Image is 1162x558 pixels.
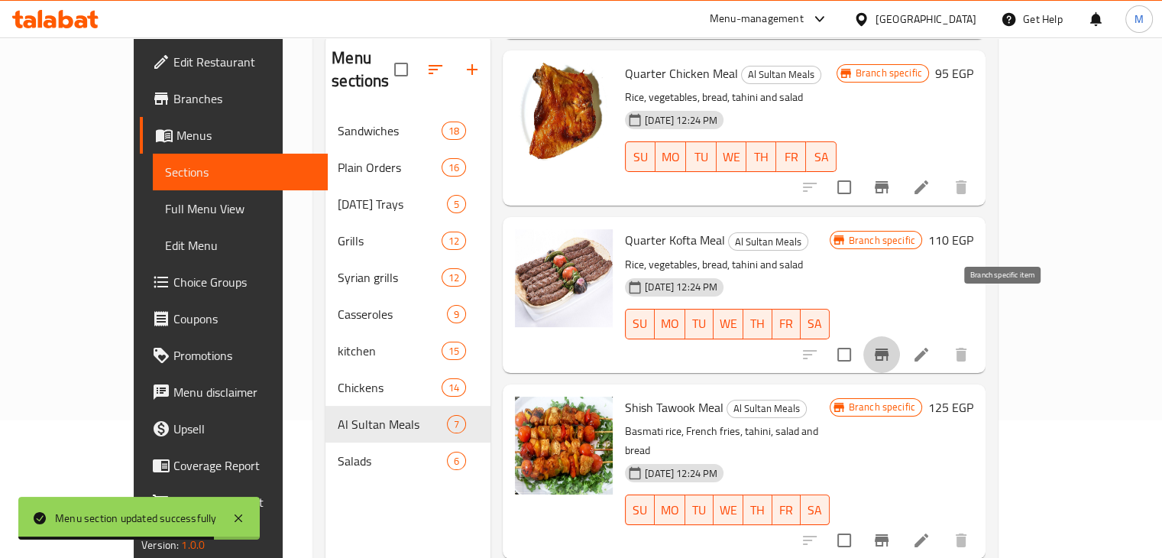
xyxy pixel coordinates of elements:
[173,346,316,365] span: Promotions
[1134,11,1144,28] span: M
[742,66,821,83] span: Al Sultan Meals
[717,141,746,172] button: WE
[655,309,685,339] button: MO
[943,336,979,373] button: delete
[173,273,316,291] span: Choice Groups
[338,342,442,360] div: kitchen
[141,535,179,555] span: Version:
[749,499,766,521] span: TH
[448,307,465,322] span: 9
[442,378,466,397] div: items
[801,495,830,525] button: SA
[515,229,613,327] img: Quarter Kofta Meal
[625,309,654,339] button: SU
[454,51,490,88] button: Add section
[625,88,837,107] p: Rice, vegetables, bread, tahini and salad
[447,452,466,470] div: items
[448,454,465,469] span: 6
[325,112,490,149] div: Sandwiches18
[173,383,316,401] span: Menu disclaimer
[173,456,316,475] span: Coverage Report
[632,146,649,168] span: SU
[772,309,801,339] button: FR
[338,232,442,250] span: Grills
[912,531,931,550] a: Edit menu item
[714,495,743,525] button: WE
[325,259,490,296] div: Syrian grills12
[863,336,900,373] button: Branch-specific-item
[338,378,442,397] span: Chickens
[655,141,686,172] button: MO
[685,309,714,339] button: TU
[442,271,465,285] span: 12
[442,268,466,287] div: items
[165,200,316,218] span: Full Menu View
[778,499,795,521] span: FR
[686,141,716,172] button: TU
[928,397,973,418] h6: 125 EGP
[442,342,466,360] div: items
[749,313,766,335] span: TH
[828,339,860,371] span: Select to update
[876,11,976,28] div: [GEOGRAPHIC_DATA]
[140,300,328,337] a: Coupons
[639,113,723,128] span: [DATE] 12:24 PM
[338,122,442,140] span: Sandwiches
[442,344,465,358] span: 15
[442,234,465,248] span: 12
[338,268,442,287] span: Syrian grills
[442,161,465,175] span: 16
[743,495,772,525] button: TH
[843,400,921,414] span: Branch specific
[448,417,465,432] span: 7
[173,493,316,511] span: Grocery Checklist
[448,197,465,212] span: 5
[153,190,328,227] a: Full Menu View
[173,420,316,438] span: Upsell
[632,313,648,335] span: SU
[385,54,417,86] span: Select all sections
[625,229,725,251] span: Quarter Kofta Meal
[912,178,931,196] a: Edit menu item
[625,62,738,85] span: Quarter Chicken Meal
[140,447,328,484] a: Coverage Report
[928,229,973,251] h6: 110 EGP
[153,227,328,264] a: Edit Menu
[338,415,447,433] span: Al Sultan Meals
[515,63,613,161] img: Quarter Chicken Meal
[325,333,490,369] div: kitchen15
[338,452,447,470] span: Salads
[806,141,836,172] button: SA
[639,466,723,481] span: [DATE] 12:24 PM
[55,510,217,527] div: Menu section updated successfully
[632,499,648,521] span: SU
[691,499,708,521] span: TU
[935,63,973,84] h6: 95 EGP
[692,146,710,168] span: TU
[943,169,979,206] button: delete
[140,117,328,154] a: Menus
[325,406,490,443] div: Al Sultan Meals7
[714,309,743,339] button: WE
[173,53,316,71] span: Edit Restaurant
[912,346,931,364] a: Edit menu item
[325,443,490,479] div: Salads6
[325,106,490,485] nav: Menu sections
[338,158,442,177] span: Plain Orders
[325,222,490,259] div: Grills12
[447,415,466,433] div: items
[776,141,806,172] button: FR
[720,313,737,335] span: WE
[442,381,465,395] span: 14
[165,163,316,181] span: Sections
[173,89,316,108] span: Branches
[447,305,466,323] div: items
[447,195,466,213] div: items
[662,146,680,168] span: MO
[782,146,800,168] span: FR
[338,195,447,213] span: [DATE] Trays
